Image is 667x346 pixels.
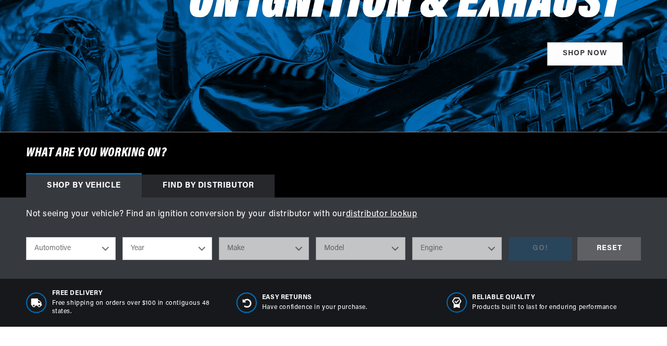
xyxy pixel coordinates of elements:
select: Ride Type [26,237,116,260]
a: distributor lookup [346,210,417,218]
div: RESET [577,237,641,261]
select: Make [219,237,308,260]
select: Model [316,237,405,260]
p: Free shipping on orders over $100 in contiguous 48 states. [52,299,221,317]
p: Have confidence in your purchase. [262,303,367,312]
a: SHOP NOW [547,42,623,66]
div: Find by Distributor [142,175,275,197]
span: Easy Returns [262,293,367,302]
p: Not seeing your vehicle? Find an ignition conversion by your distributor with our [26,208,641,221]
select: Year [122,237,212,260]
span: Free Delivery [52,289,221,298]
select: Engine [412,237,502,260]
p: Products built to last for enduring performance [472,303,616,312]
span: RELIABLE QUALITY [472,293,616,302]
div: Shop by vehicle [26,175,142,197]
